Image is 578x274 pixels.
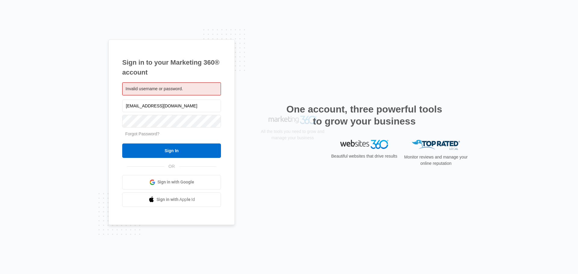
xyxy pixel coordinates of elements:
[125,131,160,136] a: Forgot Password?
[340,140,388,149] img: Websites 360
[122,100,221,112] input: Email
[122,57,221,77] h1: Sign in to your Marketing 360® account
[157,179,194,185] span: Sign in with Google
[122,175,221,189] a: Sign in with Google
[331,153,398,159] p: Beautiful websites that drive results
[412,140,460,150] img: Top Rated Local
[126,86,183,91] span: Invalid username or password.
[122,143,221,158] input: Sign In
[157,196,195,203] span: Sign in with Apple Id
[402,154,470,167] p: Monitor reviews and manage your online reputation
[259,152,326,165] p: All the tools you need to grow and manage your business
[284,103,444,127] h2: One account, three powerful tools to grow your business
[164,163,179,170] span: OR
[122,192,221,207] a: Sign in with Apple Id
[269,140,317,148] img: Marketing 360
